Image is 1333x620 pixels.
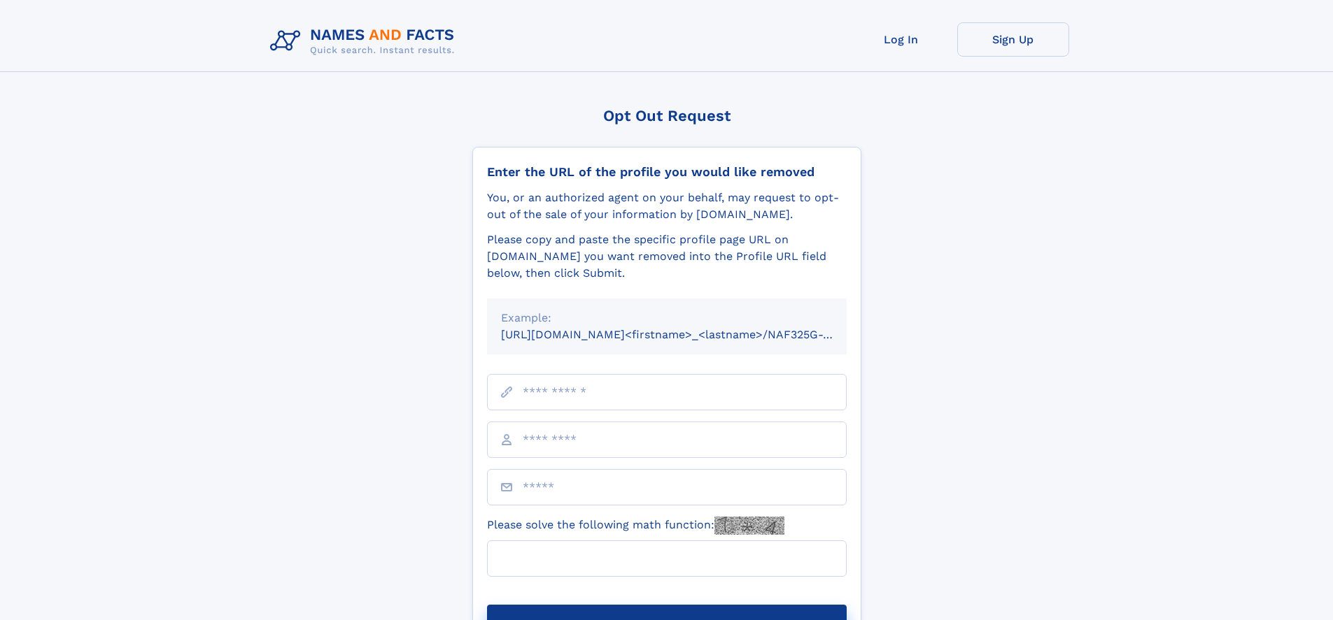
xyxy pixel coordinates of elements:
[487,189,847,223] div: You, or an authorized agent on your behalf, may request to opt-out of the sale of your informatio...
[487,231,847,282] div: Please copy and paste the specific profile page URL on [DOMAIN_NAME] you want removed into the Pr...
[501,328,873,341] small: [URL][DOMAIN_NAME]<firstname>_<lastname>/NAF325G-xxxxxxxx
[845,22,957,57] a: Log In
[487,517,784,535] label: Please solve the following math function:
[487,164,847,180] div: Enter the URL of the profile you would like removed
[501,310,833,326] div: Example:
[957,22,1069,57] a: Sign Up
[265,22,466,60] img: Logo Names and Facts
[472,107,861,124] div: Opt Out Request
